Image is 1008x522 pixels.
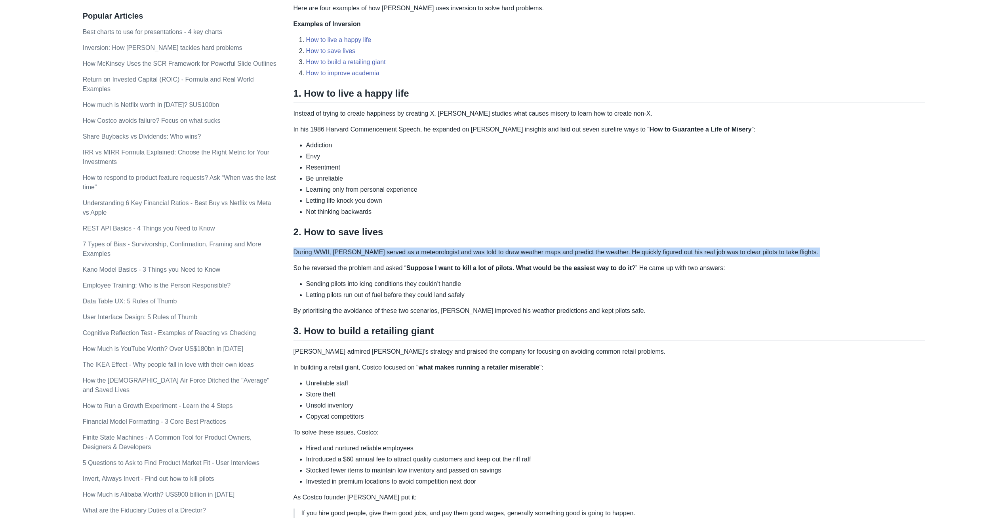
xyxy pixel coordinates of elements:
a: How McKinsey Uses the SCR Framework for Powerful Slide Outlines [83,60,276,67]
li: Learning only from personal experience [306,185,926,194]
a: Inversion: How [PERSON_NAME] tackles hard problems [83,44,242,51]
a: Cognitive Reflection Test - Examples of Reacting vs Checking [83,330,256,336]
a: How to build a retailing giant [306,59,386,65]
a: Data Table UX: 5 Rules of Thumb [83,298,177,305]
li: Not thinking backwards [306,207,926,217]
a: Kano Model Basics - 3 Things you Need to Know [83,266,220,273]
a: How to Run a Growth Experiment - Learn the 4 Steps [83,402,233,409]
p: If you hire good people, give them good jobs, and pay them good wages, generally something good i... [301,509,919,518]
a: How to improve academia [306,70,379,76]
p: By prioritising the avoidance of these two scenarios, [PERSON_NAME] improved his weather predicti... [293,306,926,316]
p: Instead of trying to create happiness by creating X, [PERSON_NAME] studies what causes misery to ... [293,109,926,118]
a: Understanding 6 Key Financial Ratios - Best Buy vs Netflix vs Meta vs Apple [83,200,271,216]
li: Sending pilots into icing conditions they couldn’t handle [306,279,926,289]
strong: Suppose I want to kill a lot of pilots. What would be the easiest way to do it [406,265,632,271]
p: In building a retail giant, Costco focused on " ": [293,363,926,372]
a: How to save lives [306,48,356,54]
p: During WWII, [PERSON_NAME] served as a meteorologist and was told to draw weather maps and predic... [293,248,926,257]
strong: what makes running a retailer miserable [419,364,539,371]
li: Copycat competitors [306,412,926,421]
li: Store theft [306,390,926,399]
a: The IKEA Effect - Why people fall in love with their own ideas [83,361,254,368]
p: In his 1986 Harvard Commencement Speech, he expanded on [PERSON_NAME] insights and laid out seven... [293,125,926,134]
p: [PERSON_NAME] admired [PERSON_NAME]’s strategy and praised the company for focusing on avoiding c... [293,347,926,356]
a: How to respond to product feature requests? Ask “When was the last time” [83,174,276,191]
a: 7 Types of Bias - Survivorship, Confirmation, Framing and More Examples [83,241,261,257]
p: Here are four examples of how [PERSON_NAME] uses inversion to solve hard problems. [293,4,926,13]
li: Invested in premium locations to avoid competition next door [306,477,926,486]
a: 5 Questions to Ask to Find Product Market Fit - User Interviews [83,459,259,466]
li: Stocked fewer items to maintain low inventory and passed on savings [306,466,926,475]
li: Unsold inventory [306,401,926,410]
strong: Examples of Inversion [293,21,361,27]
li: Unreliable staff [306,379,926,388]
strong: How to Guarantee a Life of Misery [650,126,752,133]
a: Finite State Machines - A Common Tool for Product Owners, Designers & Developers [83,434,252,450]
li: Hired and nurtured reliable employees [306,444,926,453]
a: Share Buybacks vs Dividends: Who wins? [83,133,201,140]
h2: 2. How to save lives [293,226,926,241]
li: Introduced a $60 annual fee to attract quality customers and keep out the riff raff [306,455,926,464]
a: How to live a happy life [306,36,372,43]
h2: 3. How to build a retailing giant [293,325,926,340]
p: As Costco founder [PERSON_NAME] put it: [293,493,926,502]
li: Be unreliable [306,174,926,183]
a: Invert, Always Invert - Find out how to kill pilots [83,475,214,482]
a: How Much is Alibaba Worth? US$900 billion in [DATE] [83,491,235,498]
a: User Interface Design: 5 Rules of Thumb [83,314,198,320]
a: Return on Invested Capital (ROIC) - Formula and Real World Examples [83,76,254,92]
a: REST API Basics - 4 Things you Need to Know [83,225,215,232]
li: Addiction [306,141,926,150]
a: How Costco avoids failure? Focus on what sucks [83,117,221,124]
p: So he reversed the problem and asked “ ?” He came up with two answers: [293,263,926,273]
a: Financial Model Formatting - 3 Core Best Practices [83,418,226,425]
h3: Popular Articles [83,11,277,21]
a: How the [DEMOGRAPHIC_DATA] Air Force Ditched the "Average" and Saved Lives [83,377,269,393]
a: IRR vs MIRR Formula Explained: Choose the Right Metric for Your Investments [83,149,269,165]
li: Letting life knock you down [306,196,926,206]
li: Resentment [306,163,926,172]
a: How much is Netflix worth in [DATE]? $US100bn [83,101,219,108]
a: Best charts to use for presentations - 4 key charts [83,29,222,35]
a: Employee Training: Who is the Person Responsible? [83,282,231,289]
li: Envy [306,152,926,161]
li: Letting pilots run out of fuel before they could land safely [306,290,926,300]
a: What are the Fiduciary Duties of a Director? [83,507,206,514]
h2: 1. How to live a happy life [293,88,926,103]
a: How Much is YouTube Worth? Over US$180bn in [DATE] [83,345,243,352]
p: To solve these issues, Costco: [293,428,926,437]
